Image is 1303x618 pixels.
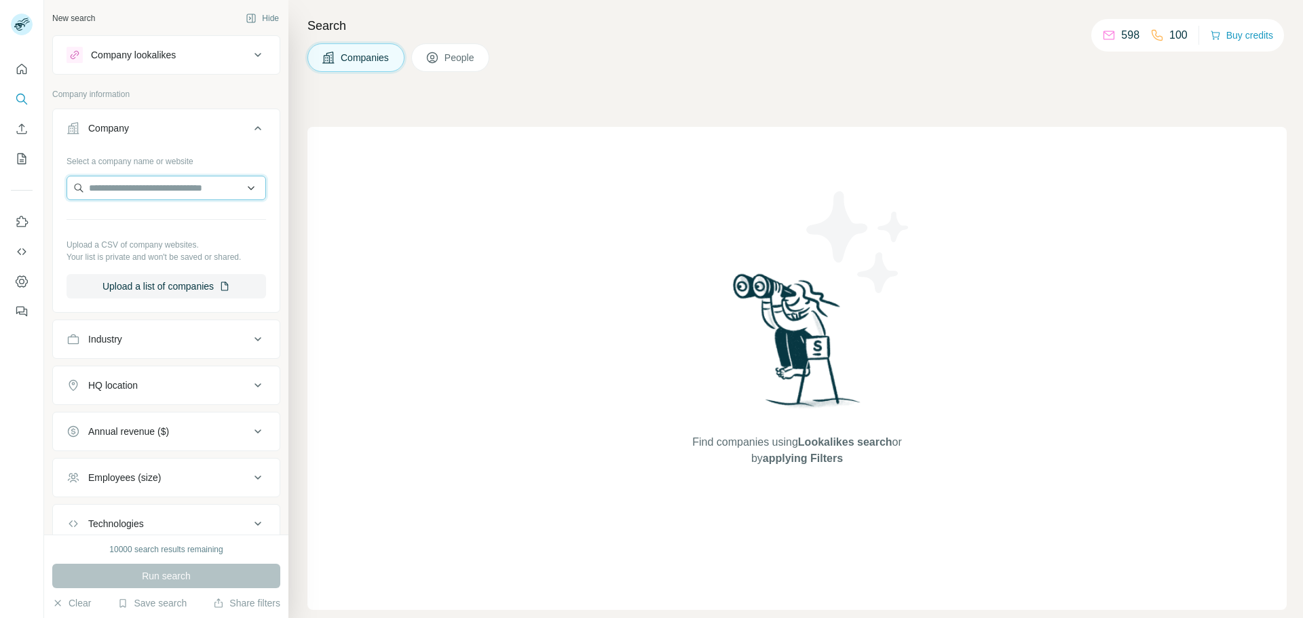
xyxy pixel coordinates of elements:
[52,12,95,24] div: New search
[11,57,33,81] button: Quick start
[53,507,280,540] button: Technologies
[11,269,33,294] button: Dashboard
[88,517,144,530] div: Technologies
[797,181,920,303] img: Surfe Illustration - Stars
[727,270,868,421] img: Surfe Illustration - Woman searching with binoculars
[67,274,266,298] button: Upload a list of companies
[67,239,266,251] p: Upload a CSV of company websites.
[53,415,280,448] button: Annual revenue ($)
[109,543,223,556] div: 10000 search results remaining
[445,51,476,64] span: People
[88,121,129,135] div: Company
[960,5,973,19] div: Close Step
[11,147,33,171] button: My lists
[52,596,91,610] button: Clear
[1169,27,1188,43] p: 100
[1210,26,1273,45] button: Buy credits
[798,436,892,448] span: Lookalikes search
[53,369,280,402] button: HQ location
[1121,27,1139,43] p: 598
[53,461,280,494] button: Employees (size)
[213,596,280,610] button: Share filters
[763,452,843,464] span: applying Filters
[341,51,390,64] span: Companies
[11,239,33,264] button: Use Surfe API
[11,117,33,141] button: Enrich CSV
[53,112,280,150] button: Company
[88,379,138,392] div: HQ location
[236,8,288,28] button: Hide
[117,596,187,610] button: Save search
[53,323,280,355] button: Industry
[91,48,176,62] div: Company lookalikes
[307,16,1287,35] h4: Search
[88,425,169,438] div: Annual revenue ($)
[88,471,161,484] div: Employees (size)
[53,39,280,71] button: Company lookalikes
[67,150,266,168] div: Select a company name or website
[67,251,266,263] p: Your list is private and won't be saved or shared.
[52,88,280,100] p: Company information
[402,3,573,33] div: Watch our October Product update
[11,87,33,111] button: Search
[11,299,33,324] button: Feedback
[88,332,122,346] div: Industry
[688,434,905,467] span: Find companies using or by
[11,210,33,234] button: Use Surfe on LinkedIn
